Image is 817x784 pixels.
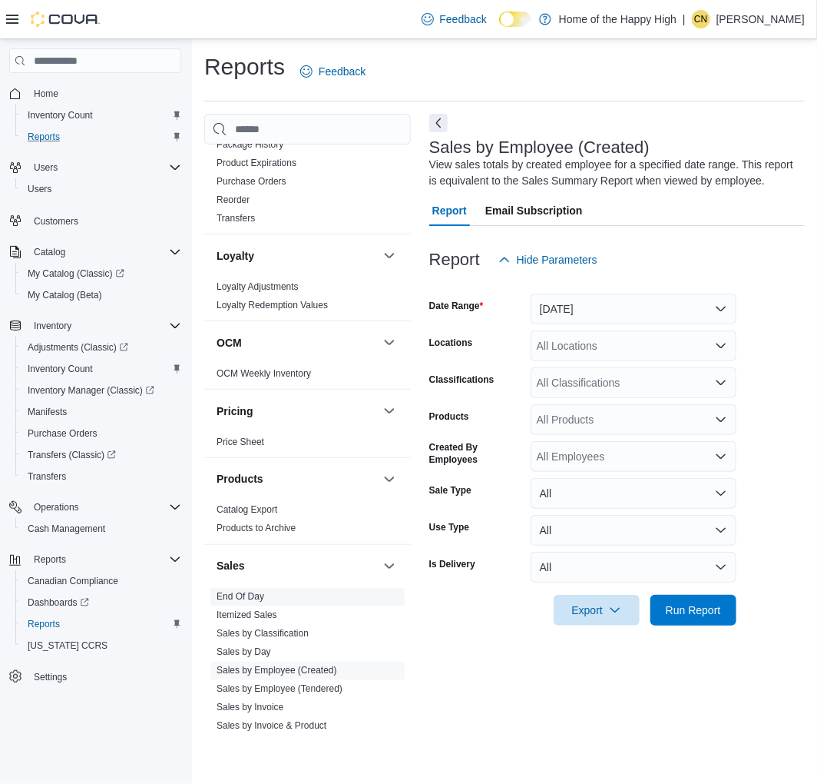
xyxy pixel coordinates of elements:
[28,498,181,517] span: Operations
[217,721,326,732] a: Sales by Invoice & Product
[28,668,73,686] a: Settings
[217,505,277,516] a: Catalog Export
[15,337,187,358] a: Adjustments (Classic)
[429,138,650,157] h3: Sales by Employee (Created)
[217,684,342,695] a: Sales by Employee (Tendered)
[15,401,187,423] button: Manifests
[531,515,736,546] button: All
[217,646,271,659] span: Sales by Day
[15,358,187,380] button: Inventory Count
[217,139,283,150] a: Package History
[380,470,399,489] button: Products
[34,161,58,174] span: Users
[28,618,60,630] span: Reports
[485,195,583,226] span: Email Subscription
[204,51,285,82] h1: Reports
[21,403,73,421] a: Manifests
[217,194,250,206] span: Reorder
[217,610,277,622] span: Itemized Sales
[21,128,181,146] span: Reports
[21,381,181,400] span: Inventory Manager (Classic)
[21,180,181,198] span: Users
[28,243,71,261] button: Catalog
[715,414,727,426] button: Open list of options
[217,591,264,603] span: End Of Day
[380,402,399,420] button: Pricing
[217,436,264,448] span: Price Sheet
[28,317,181,335] span: Inventory
[21,446,122,464] a: Transfers (Classic)
[204,433,411,457] div: Pricing
[380,334,399,352] button: OCM
[217,335,377,350] button: OCM
[429,114,448,132] button: Next
[28,341,128,354] span: Adjustments (Classic)
[28,289,102,301] span: My Catalog (Beta)
[692,10,710,28] div: Clayton Neitzel
[15,126,187,148] button: Reports
[217,368,311,379] a: OCM Weekly Inventory
[15,263,187,284] a: My Catalog (Classic)
[217,404,377,419] button: Pricing
[3,497,187,518] button: Operations
[3,241,187,263] button: Catalog
[21,180,58,198] a: Users
[217,194,250,205] a: Reorder
[21,286,108,304] a: My Catalog (Beta)
[21,424,181,443] span: Purchase Orders
[21,593,181,612] span: Dashboards
[217,720,326,733] span: Sales by Invoice & Product
[429,300,484,312] label: Date Range
[28,158,181,177] span: Users
[217,300,328,311] a: Loyalty Redemption Values
[28,596,89,609] span: Dashboards
[217,212,255,224] span: Transfers
[217,281,299,292] a: Loyalty Adjustments
[15,284,187,306] button: My Catalog (Beta)
[28,158,64,177] button: Users
[3,549,187,570] button: Reports
[217,335,242,350] h3: OCM
[492,244,604,275] button: Hide Parameters
[429,251,480,269] h3: Report
[531,478,736,509] button: All
[380,557,399,576] button: Sales
[28,498,85,517] button: Operations
[9,76,181,728] nav: Complex example
[28,550,181,569] span: Reports
[28,85,64,103] a: Home
[28,550,72,569] button: Reports
[15,423,187,444] button: Purchase Orders
[3,82,187,105] button: Home
[28,639,107,652] span: [US_STATE] CCRS
[15,635,187,656] button: [US_STATE] CCRS
[15,444,187,466] a: Transfers (Classic)
[21,572,124,590] a: Canadian Compliance
[517,252,597,267] span: Hide Parameters
[217,299,328,311] span: Loyalty Redemption Values
[21,615,66,633] a: Reports
[415,4,493,35] a: Feedback
[15,518,187,540] button: Cash Management
[499,27,500,28] span: Dark Mode
[650,595,736,626] button: Run Report
[429,441,524,466] label: Created By Employees
[28,211,181,230] span: Customers
[15,466,187,487] button: Transfers
[217,472,377,487] button: Products
[217,629,309,639] a: Sales by Classification
[3,315,187,337] button: Inventory
[217,248,254,264] h3: Loyalty
[217,665,337,677] span: Sales by Employee (Created)
[204,501,411,544] div: Products
[217,628,309,640] span: Sales by Classification
[715,450,727,463] button: Open list of options
[15,570,187,592] button: Canadian Compliance
[21,467,181,486] span: Transfers
[217,610,277,621] a: Itemized Sales
[683,10,686,28] p: |
[28,406,67,418] span: Manifests
[217,666,337,676] a: Sales by Employee (Created)
[217,175,286,188] span: Purchase Orders
[28,575,118,587] span: Canadian Compliance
